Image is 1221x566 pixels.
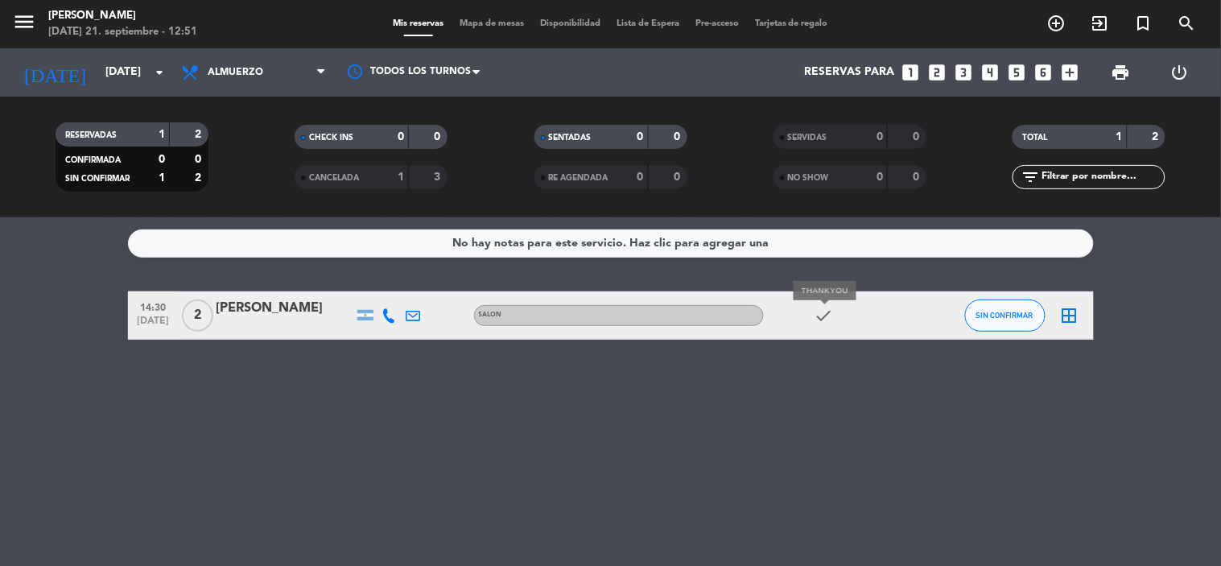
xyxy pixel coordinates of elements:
span: Pre-acceso [687,19,747,28]
strong: 0 [913,171,922,183]
strong: 0 [877,131,883,143]
i: looks_two [927,62,948,83]
button: SIN CONFIRMAR [965,300,1046,332]
i: border_all [1060,306,1079,325]
strong: 0 [913,131,922,143]
div: LOG OUT [1150,48,1209,97]
i: search [1178,14,1197,33]
i: power_settings_new [1170,63,1190,82]
span: CHECK INS [309,134,353,142]
strong: 0 [877,171,883,183]
span: RESERVADAS [65,131,117,139]
span: 14:30 [134,297,174,316]
strong: 0 [637,131,644,143]
strong: 0 [674,171,683,183]
span: SERVIDAS [788,134,827,142]
i: filter_list [1021,167,1040,187]
span: Disponibilidad [532,19,608,28]
strong: 1 [1116,131,1123,143]
i: [DATE] [12,55,97,90]
button: menu [12,10,36,39]
strong: 0 [195,154,204,165]
strong: 2 [195,172,204,184]
span: TOTAL [1022,134,1047,142]
strong: 1 [159,129,165,140]
i: looks_3 [954,62,975,83]
strong: 0 [674,131,683,143]
strong: 2 [195,129,204,140]
strong: 0 [159,154,165,165]
i: add_box [1060,62,1081,83]
strong: 2 [1153,131,1162,143]
span: CANCELADA [309,174,359,182]
i: looks_one [901,62,922,83]
i: check [815,306,834,325]
span: SIN CONFIRMAR [976,311,1033,320]
span: Reservas para [805,66,895,79]
strong: 0 [435,131,444,143]
div: THANKYOU [794,281,856,301]
i: menu [12,10,36,34]
span: Lista de Espera [608,19,687,28]
div: [DATE] 21. septiembre - 12:51 [48,24,197,40]
div: No hay notas para este servicio. Haz clic para agregar una [452,234,769,253]
span: CONFIRMADA [65,156,121,164]
i: add_circle_outline [1047,14,1066,33]
div: [PERSON_NAME] [217,298,353,319]
span: SIN CONFIRMAR [65,175,130,183]
i: arrow_drop_down [150,63,169,82]
span: print [1112,63,1131,82]
i: exit_to_app [1091,14,1110,33]
span: Tarjetas de regalo [747,19,836,28]
span: NO SHOW [788,174,829,182]
input: Filtrar por nombre... [1040,168,1165,186]
strong: 0 [398,131,404,143]
strong: 1 [398,171,404,183]
span: Mis reservas [385,19,452,28]
span: Almuerzo [208,67,263,78]
span: [DATE] [134,316,174,334]
i: looks_5 [1007,62,1028,83]
i: looks_4 [980,62,1001,83]
span: 2 [182,300,213,332]
strong: 3 [435,171,444,183]
span: RE AGENDADA [549,174,608,182]
span: SALON [479,312,502,318]
div: [PERSON_NAME] [48,8,197,24]
strong: 1 [159,172,165,184]
span: Mapa de mesas [452,19,532,28]
i: turned_in_not [1134,14,1153,33]
i: looks_6 [1033,62,1054,83]
span: SENTADAS [549,134,592,142]
strong: 0 [637,171,644,183]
